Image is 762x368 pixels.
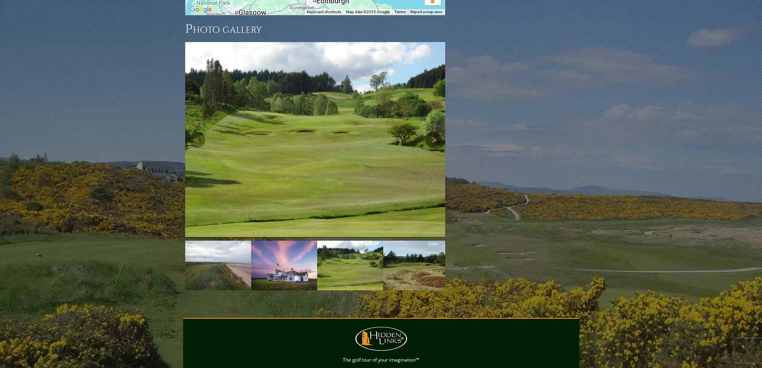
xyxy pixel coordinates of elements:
[394,10,406,14] a: Terms (opens in new tab)
[346,10,390,14] span: Map data ©2025 Google
[410,10,442,14] a: Report a map error
[425,132,441,148] a: Next
[189,132,205,148] a: Previous
[185,356,577,364] p: The golf tour of your imagination™
[185,21,445,37] h3: Photo Gallery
